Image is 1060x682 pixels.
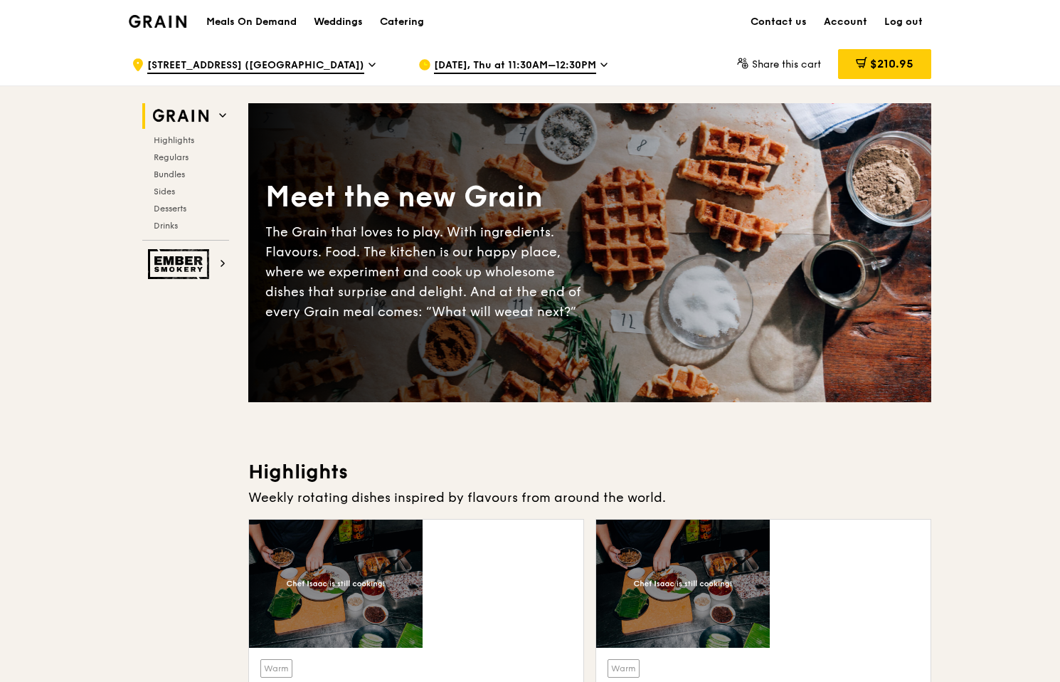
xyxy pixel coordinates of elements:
div: Catering [380,1,424,43]
h3: Highlights [248,459,931,485]
a: Account [815,1,876,43]
span: eat next?” [512,304,576,320]
span: [STREET_ADDRESS] ([GEOGRAPHIC_DATA]) [147,58,364,74]
div: Weekly rotating dishes inspired by flavours from around the world. [248,488,931,508]
span: Drinks [154,221,178,231]
a: Log out [876,1,931,43]
div: Weddings [314,1,363,43]
span: Sides [154,187,175,196]
img: Grain [129,15,186,28]
a: Contact us [742,1,815,43]
span: Regulars [154,152,189,162]
h1: Meals On Demand [206,15,297,29]
span: $210.95 [870,57,913,70]
span: Share this cart [752,58,821,70]
img: Grain web logo [148,103,213,129]
a: Catering [371,1,433,43]
span: Highlights [154,135,194,145]
a: Weddings [305,1,371,43]
div: Warm [260,659,292,678]
span: Desserts [154,204,186,214]
div: Warm [608,659,640,678]
div: The Grain that loves to play. With ingredients. Flavours. Food. The kitchen is our happy place, w... [265,222,590,322]
span: Bundles [154,169,185,179]
div: Meet the new Grain [265,178,590,216]
span: [DATE], Thu at 11:30AM–12:30PM [434,58,596,74]
img: Ember Smokery web logo [148,249,213,279]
